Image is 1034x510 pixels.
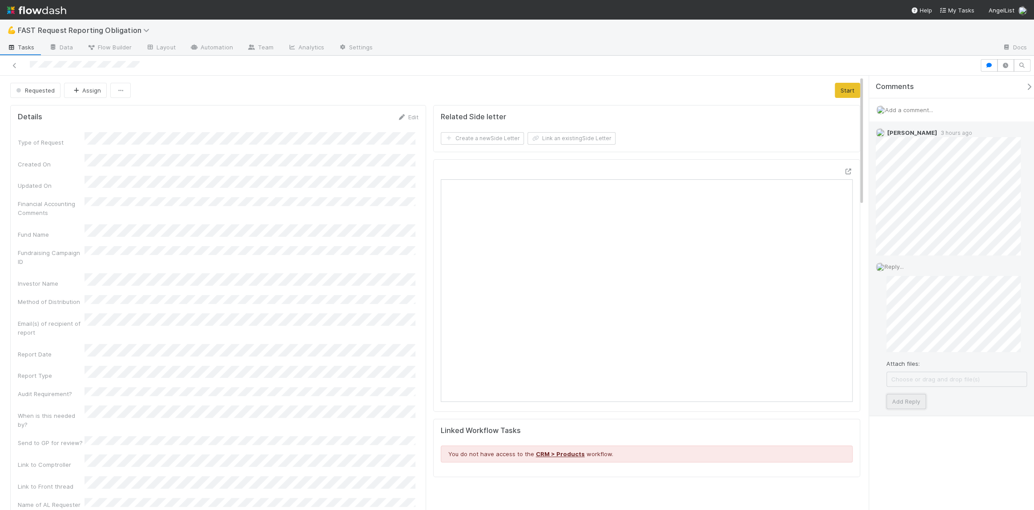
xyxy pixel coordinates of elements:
span: Requested [14,87,55,94]
a: Edit [398,113,418,121]
a: Flow Builder [80,41,139,55]
div: You do not have access to the workflow. [441,445,853,462]
div: Report Date [18,350,84,359]
a: My Tasks [939,6,974,15]
span: Choose or drag and drop file(s) [887,372,1026,386]
img: avatar_6177bb6d-328c-44fd-b6eb-4ffceaabafa4.png [876,105,885,114]
div: Audit Requirement? [18,389,84,398]
span: AngelList [989,7,1014,14]
div: Link to Comptroller [18,460,84,469]
div: Type of Request [18,138,84,147]
img: avatar_8d06466b-a936-4205-8f52-b0cc03e2a179.png [876,128,885,137]
label: Attach files: [886,359,920,368]
a: Data [42,41,80,55]
a: Automation [183,41,240,55]
span: 3 hours ago [937,130,972,136]
span: Reply... [885,263,904,270]
img: logo-inverted-e16ddd16eac7371096b0.svg [7,3,66,18]
button: Assign [64,83,107,98]
img: avatar_6177bb6d-328c-44fd-b6eb-4ffceaabafa4.png [876,263,885,271]
button: Create a newSide Letter [441,132,524,145]
a: Team [240,41,281,55]
button: Link an existingSide Letter [527,132,616,145]
button: Start [835,83,860,98]
button: Add Reply [886,394,926,409]
div: Report Type [18,371,84,380]
div: Link to Front thread [18,482,84,491]
div: Investor Name [18,279,84,288]
span: My Tasks [939,7,974,14]
h5: Related Side letter [441,113,506,121]
a: Docs [995,41,1034,55]
div: Fundraising Campaign ID [18,248,84,266]
span: Comments [876,82,914,91]
span: [PERSON_NAME] [887,129,937,136]
h5: Linked Workflow Tasks [441,426,853,435]
img: avatar_6177bb6d-328c-44fd-b6eb-4ffceaabafa4.png [1018,6,1027,15]
div: Method of Distribution [18,297,84,306]
a: CRM > Products [536,450,585,457]
div: Financial Accounting Comments [18,199,84,217]
h5: Details [18,113,42,121]
a: Analytics [281,41,331,55]
div: Fund Name [18,230,84,239]
div: Updated On [18,181,84,190]
div: Send to GP for review? [18,438,84,447]
span: FAST Request Reporting Obligation [18,26,154,35]
div: When is this needed by? [18,411,84,429]
span: Add a comment... [885,106,933,113]
span: 💪 [7,26,16,34]
a: Settings [331,41,380,55]
a: Layout [139,41,183,55]
div: Email(s) of recipient of report [18,319,84,337]
span: Tasks [7,43,35,52]
span: Flow Builder [87,43,132,52]
button: Requested [10,83,60,98]
div: Created On [18,160,84,169]
div: Help [911,6,932,15]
